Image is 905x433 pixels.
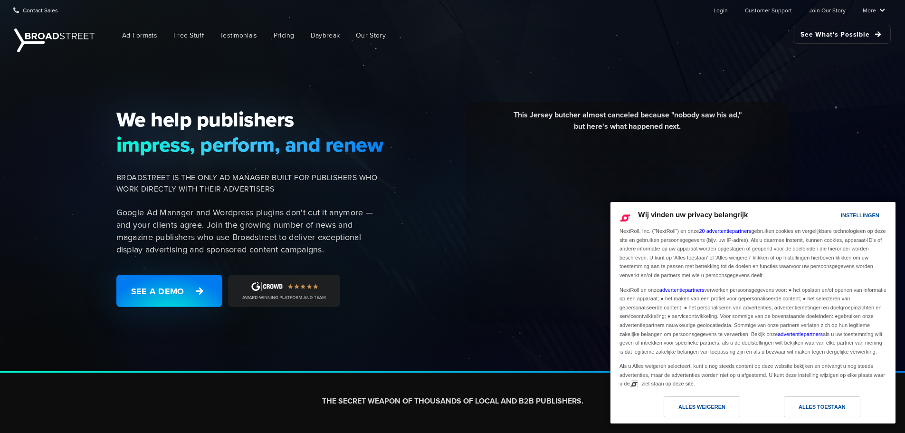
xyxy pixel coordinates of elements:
[473,139,782,313] iframe: YouTube video player
[116,132,384,157] span: impress, perform, and renew
[809,0,846,19] a: Join Our Story
[173,30,204,40] span: Free Stuff
[122,30,157,40] span: Ad Formats
[100,20,891,51] nav: Main
[841,210,879,221] div: Instellingen
[267,25,302,46] a: Pricing
[863,0,885,19] a: More
[714,0,728,19] a: Login
[824,208,847,225] a: Instellingen
[116,172,384,195] span: BROADSTREET IS THE ONLY AD MANAGER BUILT FOR PUBLISHERS WHO WORK DIRECTLY WITH THEIR ADVERTISERS
[793,25,891,44] a: See What's Possible
[638,209,748,220] span: Wij vinden uw privacy belangrijk
[188,396,718,406] h2: THE SECRET WEAPON OF THOUSANDS OF LOCAL AND B2B PUBLISHERS.
[618,283,888,357] div: NextRoll en onze verwerken persoonsgegevens voor: ● het opslaan en/of openen van informatie op ee...
[274,30,295,40] span: Pricing
[304,25,347,46] a: Daybreak
[349,25,393,46] a: Our Story
[356,30,386,40] span: Our Story
[799,402,846,412] div: Alles toestaan
[166,25,211,46] a: Free Stuff
[116,275,222,307] a: See a Demo
[220,30,257,40] span: Testimonials
[213,25,265,46] a: Testimonials
[116,206,384,256] p: Google Ad Manager and Wordpress plugins don't cut it anymore — and your clients agree. Join the g...
[116,107,384,132] span: We help publishers
[618,359,888,389] div: Als u Alles weigeren selecteert, kunt u nog steeds content op deze website bekijken en ontvangt u...
[13,0,58,19] a: Contact Sales
[699,228,751,234] a: 20 advertentiepartners
[473,109,782,139] div: This Jersey butcher almost canceled because "nobody saw his ad," but here's what happened next.
[778,331,823,337] a: advertentiepartners
[14,29,95,52] img: Broadstreet | The Ad Manager for Small Publishers
[678,402,725,412] div: Alles weigeren
[753,396,890,422] a: Alles toestaan
[618,226,888,280] div: NextRoll, Inc. ("NextRoll") en onze gebruiken cookies en vergelijkbare technologieën op deze site...
[616,396,753,422] a: Alles weigeren
[311,30,340,40] span: Daybreak
[115,25,164,46] a: Ad Formats
[745,0,792,19] a: Customer Support
[659,287,705,293] a: advertentiepartners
